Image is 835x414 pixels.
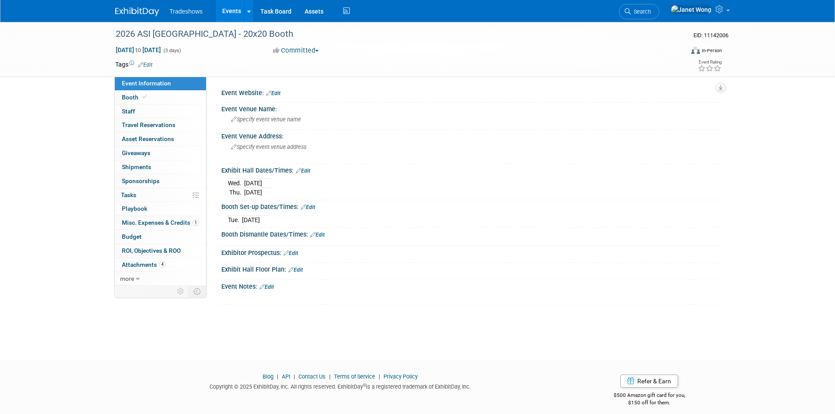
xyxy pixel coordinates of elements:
[282,373,290,380] a: API
[122,80,171,87] span: Event Information
[259,284,274,290] a: Edit
[115,202,206,216] a: Playbook
[698,60,721,64] div: Event Rating
[384,373,418,380] a: Privacy Policy
[115,272,206,286] a: more
[231,116,301,123] span: Specify event venue name
[163,48,181,53] span: (3 days)
[221,200,720,212] div: Booth Set-up Dates/Times:
[228,179,244,188] td: Wed.
[244,179,262,188] td: [DATE]
[310,232,325,238] a: Edit
[188,286,206,297] td: Toggle Event Tabs
[288,267,303,273] a: Edit
[242,215,260,224] td: [DATE]
[115,77,206,90] a: Event Information
[122,205,147,212] span: Playbook
[701,47,722,54] div: In-Person
[115,46,161,54] span: [DATE] [DATE]
[270,46,322,55] button: Committed
[115,91,206,104] a: Booth
[291,373,297,380] span: |
[377,373,382,380] span: |
[228,188,244,197] td: Thu.
[115,174,206,188] a: Sponsorships
[266,90,281,96] a: Edit
[334,373,375,380] a: Terms of Service
[115,216,206,230] a: Misc. Expenses & Credits1
[115,244,206,258] a: ROI, Objectives & ROO
[579,399,720,407] div: $150 off for them.
[671,5,712,14] img: Janet Wong
[221,164,720,175] div: Exhibit Hall Dates/Times:
[115,230,206,244] a: Budget
[228,215,242,224] td: Tue.
[122,247,181,254] span: ROI, Objectives & ROO
[619,4,659,19] a: Search
[693,32,728,39] span: Event ID: 11142006
[244,188,262,197] td: [DATE]
[138,62,153,68] a: Edit
[115,146,206,160] a: Giveaways
[122,219,199,226] span: Misc. Expenses & Credits
[275,373,281,380] span: |
[173,286,188,297] td: Personalize Event Tab Strip
[122,177,160,184] span: Sponsorships
[579,386,720,406] div: $500 Amazon gift card for you,
[221,263,720,274] div: Exhibit Hall Floor Plan:
[221,86,720,98] div: Event Website:
[221,280,720,291] div: Event Notes:
[301,204,315,210] a: Edit
[192,219,199,226] span: 1
[115,118,206,132] a: Travel Reservations
[620,375,678,388] a: Refer & Earn
[115,188,206,202] a: Tasks
[122,121,175,128] span: Travel Reservations
[115,7,159,16] img: ExhibitDay
[298,373,326,380] a: Contact Us
[221,130,720,141] div: Event Venue Address:
[632,46,722,59] div: Event Format
[115,160,206,174] a: Shipments
[170,8,203,15] span: Tradeshows
[142,95,147,99] i: Booth reservation complete
[221,103,720,113] div: Event Venue Name:
[221,246,720,258] div: Exhibitor Prospectus:
[263,373,274,380] a: Blog
[115,132,206,146] a: Asset Reservations
[134,46,142,53] span: to
[159,261,166,268] span: 4
[120,275,134,282] span: more
[284,250,298,256] a: Edit
[221,228,720,239] div: Booth Dismantle Dates/Times:
[231,144,306,150] span: Specify event venue address
[122,94,149,101] span: Booth
[122,233,142,240] span: Budget
[122,261,166,268] span: Attachments
[122,163,151,170] span: Shipments
[121,191,136,198] span: Tasks
[122,108,135,115] span: Staff
[115,105,206,118] a: Staff
[122,135,174,142] span: Asset Reservations
[691,47,700,54] img: Format-Inperson.png
[327,373,333,380] span: |
[115,258,206,272] a: Attachments4
[115,60,153,69] td: Tags
[115,381,566,391] div: Copyright © 2025 ExhibitDay, Inc. All rights reserved. ExhibitDay is a registered trademark of Ex...
[296,168,310,174] a: Edit
[363,383,366,388] sup: ®
[113,26,671,42] div: 2026 ASI [GEOGRAPHIC_DATA] - 20x20 Booth
[631,8,651,15] span: Search
[122,149,150,156] span: Giveaways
